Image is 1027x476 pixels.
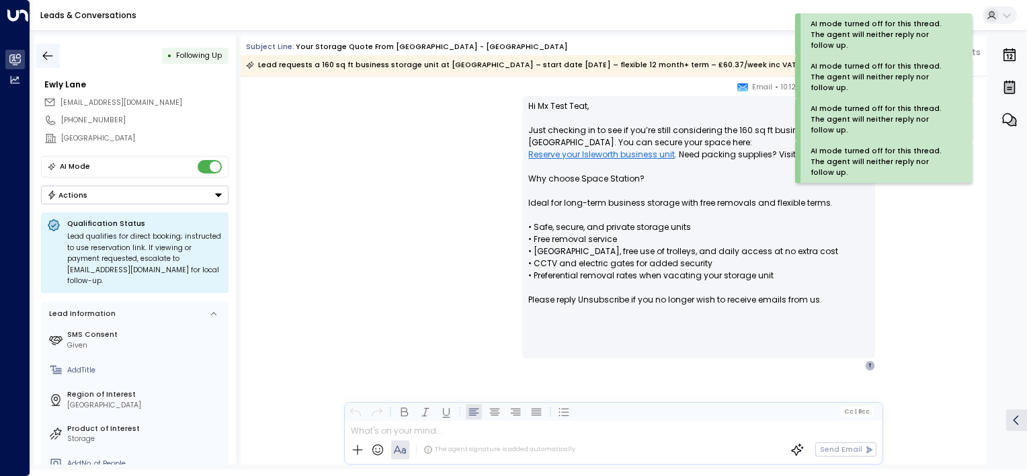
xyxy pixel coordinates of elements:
[423,445,575,454] div: The agent signature is added automatically
[67,434,224,444] div: Storage
[60,97,182,108] span: chirumiruhentai@gmail.com
[67,389,224,400] label: Region of Interest
[811,104,952,135] div: AI mode turned off for this thread. The agent will neither reply nor follow up.
[41,186,229,204] div: Button group with a nested menu
[40,9,136,21] a: Leads & Conversations
[811,146,952,177] div: AI mode turned off for this thread. The agent will neither reply nor follow up.
[67,424,224,434] label: Product of Interest
[67,400,224,411] div: [GEOGRAPHIC_DATA]
[67,340,224,351] div: Given
[60,97,182,108] span: [EMAIL_ADDRESS][DOMAIN_NAME]
[67,459,224,469] div: AddNo. of People
[854,408,856,415] span: |
[61,133,229,144] div: [GEOGRAPHIC_DATA]
[781,81,809,94] span: 10:12 AM
[44,79,229,91] div: Ewly Lane
[246,42,294,52] span: Subject Line:
[347,403,364,420] button: Undo
[528,149,675,161] a: Reserve your Isleworth business unit
[60,160,90,173] div: AI Mode
[47,190,88,200] div: Actions
[246,58,902,72] div: Lead requests a 160 sq ft business storage unit at [GEOGRAPHIC_DATA] – start date [DATE] – flexib...
[844,408,870,415] span: Cc Bcc
[752,81,772,94] span: Email
[865,360,876,371] div: T
[176,50,222,61] span: Following Up
[67,329,224,340] label: SMS Consent
[167,46,172,65] div: •
[840,407,874,416] button: Cc|Bcc
[67,365,224,376] div: AddTitle
[46,309,116,319] div: Lead Information
[61,115,229,126] div: [PHONE_NUMBER]
[67,219,222,229] p: Qualification Status
[528,100,869,318] p: Hi Mx Test Teat, Just checking in to see if you’re still considering the 160 sq ft business unit ...
[368,403,384,420] button: Redo
[41,186,229,204] button: Actions
[296,42,568,52] div: Your storage quote from [GEOGRAPHIC_DATA] - [GEOGRAPHIC_DATA]
[811,61,952,93] div: AI mode turned off for this thread. The agent will neither reply nor follow up.
[67,231,222,287] div: Lead qualifies for direct booking; instructed to use reservation link. If viewing or payment requ...
[811,19,952,50] div: AI mode turned off for this thread. The agent will neither reply nor follow up.
[775,81,778,94] span: •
